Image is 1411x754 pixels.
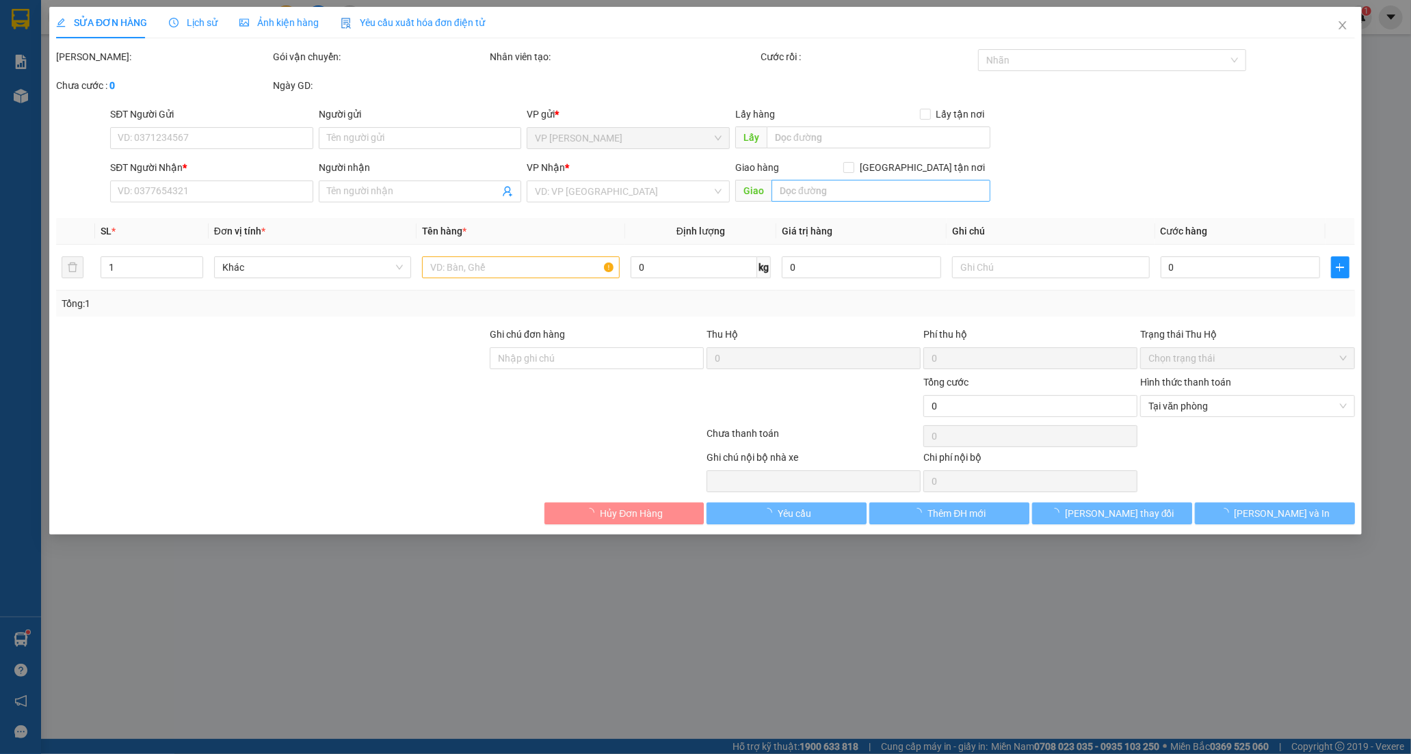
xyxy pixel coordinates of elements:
button: [PERSON_NAME] thay đổi [1032,502,1192,524]
div: QUANG [12,44,121,61]
span: Định lượng [676,226,725,237]
span: SL [101,226,111,237]
div: SĐT Người Nhận [110,160,313,175]
span: picture [239,18,249,27]
button: Yêu cầu [707,502,867,524]
span: VP Nhận [527,162,566,173]
div: Trạng thái Thu Hộ [1141,327,1355,342]
span: [GEOGRAPHIC_DATA] tận nơi [854,160,990,175]
span: Chọn trạng thái [1149,348,1347,368]
div: SANG [131,42,241,59]
button: Thêm ĐH mới [869,502,1029,524]
span: user-add [503,186,514,197]
div: 0909134979 [12,61,121,80]
input: Ghi chú đơn hàng [490,347,704,369]
div: Ngày GD: [273,78,487,93]
span: clock-circle [169,18,179,27]
span: plus [1332,262,1349,273]
input: Ghi Chú [952,256,1149,278]
div: Chưa thanh toán [705,426,922,450]
img: icon [341,18,352,29]
div: VP [PERSON_NAME] [12,12,121,44]
span: Thu Hộ [707,329,738,340]
input: Dọc đường [772,180,990,202]
div: Chưa cước : [56,78,270,93]
span: Thêm ĐH mới [928,506,986,521]
span: Lấy hàng [735,109,775,120]
span: Giá trị hàng [782,226,832,237]
button: plus [1331,256,1349,278]
b: 0 [109,80,115,91]
span: Khác [222,257,403,278]
span: loading [763,508,778,517]
div: 30.000 [10,88,123,105]
span: Cước hàng [1161,226,1208,237]
span: Yêu cầu xuất hóa đơn điện tử [341,17,485,28]
span: loading [1219,508,1235,517]
div: Người nhận [319,160,522,175]
div: Tổng: 1 [62,296,544,311]
label: Ghi chú đơn hàng [490,329,565,340]
div: SĐT Người Gửi [110,107,313,122]
th: Ghi chú [947,218,1155,245]
span: VP Phan Rang [536,128,722,148]
span: Đơn vị tính [214,226,265,237]
div: Phí thu hộ [924,327,1138,347]
div: Ghi chú nội bộ nhà xe [707,450,921,470]
div: Chi phí nội bộ [924,450,1138,470]
button: delete [62,256,83,278]
span: Lấy [735,126,767,148]
div: [PERSON_NAME] [131,12,241,42]
span: Lịch sử [169,17,217,28]
div: Cước rồi : [761,49,975,64]
span: loading [913,508,928,517]
div: Người gửi [319,107,522,122]
span: Yêu cầu [778,506,811,521]
span: edit [56,18,66,27]
span: Giao hàng [735,162,779,173]
span: Lấy tận nơi [931,107,990,122]
span: [PERSON_NAME] và In [1235,506,1330,521]
button: Close [1323,7,1362,45]
input: Dọc đường [767,126,990,148]
button: Hủy Đơn Hàng [544,502,704,524]
span: Hủy Đơn Hàng [601,506,663,521]
span: kg [757,256,771,278]
span: [PERSON_NAME] thay đổi [1065,506,1174,521]
div: [PERSON_NAME]: [56,49,270,64]
span: Tại văn phòng [1149,396,1347,416]
span: Giao [735,180,772,202]
span: Tên hàng [422,226,466,237]
span: loading [585,508,601,517]
button: [PERSON_NAME] và In [1195,502,1355,524]
span: SỬA ĐƠN HÀNG [56,17,147,28]
input: VD: Bàn, Ghế [422,256,619,278]
div: 0909980694 [131,59,241,78]
div: VP gửi [527,107,730,122]
label: Hình thức thanh toán [1141,377,1232,388]
span: Nhận: [131,12,163,26]
span: CR : [10,90,31,104]
span: close [1337,20,1348,31]
span: Tổng cước [924,377,969,388]
div: Gói vận chuyển: [273,49,487,64]
span: Gửi: [12,13,33,27]
span: loading [1050,508,1065,517]
div: Nhân viên tạo: [490,49,758,64]
span: Ảnh kiện hàng [239,17,319,28]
